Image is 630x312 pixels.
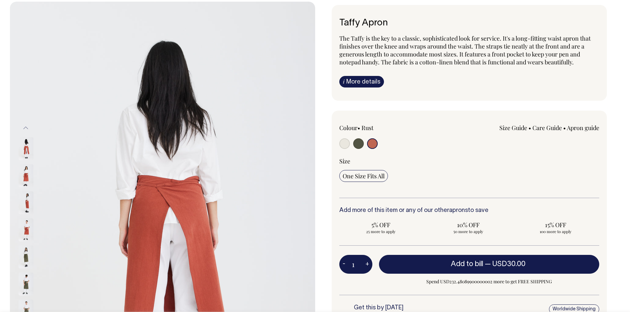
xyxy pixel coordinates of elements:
[19,191,33,215] img: rust
[339,76,384,87] a: iMore details
[517,221,594,229] span: 15% OFF
[451,261,483,267] span: Add to bill
[339,170,388,182] input: One Size Fits All
[21,121,31,135] button: Previous
[339,219,423,236] input: 5% OFF 25 more to apply
[19,246,33,269] img: olive
[19,273,33,296] img: olive
[19,164,33,188] img: rust
[532,124,562,132] a: Care Guide
[379,255,600,273] button: Add to bill —USD30.00
[339,34,591,66] span: The Taffy is the key to a classic, sophisticated look for service. It's a long-fitting waist apro...
[343,229,419,234] span: 25 more to apply
[339,157,600,165] div: Size
[339,18,600,28] h6: Taffy Apron
[362,258,372,271] button: +
[361,124,373,132] label: Rust
[379,278,600,286] span: Spend USD232.48089900000002 more to get FREE SHIPPING
[357,124,360,132] span: •
[449,208,468,213] a: aprons
[343,221,419,229] span: 5% OFF
[343,172,385,180] span: One Size Fits All
[19,219,33,242] img: rust
[19,137,33,160] img: rust
[517,229,594,234] span: 100 more to apply
[339,207,600,214] h6: Add more of this item or any of our other to save
[343,78,345,85] span: i
[354,305,482,311] h6: Get this by [DATE]
[492,261,525,267] span: USD30.00
[339,124,443,132] div: Colour
[563,124,566,132] span: •
[485,261,527,267] span: —
[567,124,599,132] a: Apron guide
[430,221,507,229] span: 10% OFF
[339,258,349,271] button: -
[499,124,527,132] a: Size Guide
[427,219,510,236] input: 10% OFF 50 more to apply
[528,124,531,132] span: •
[430,229,507,234] span: 50 more to apply
[514,219,597,236] input: 15% OFF 100 more to apply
